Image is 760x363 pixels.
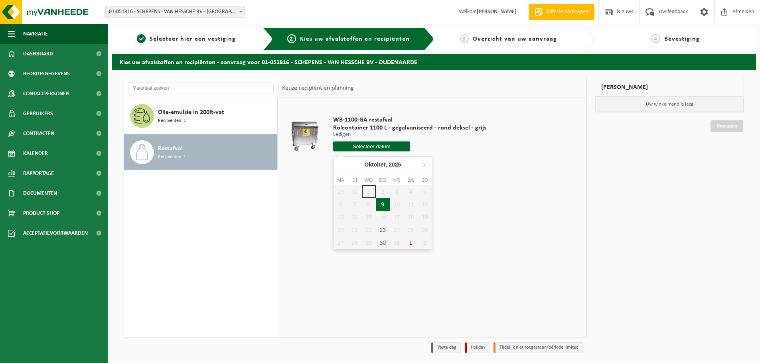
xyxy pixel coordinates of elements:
div: do [376,176,390,184]
a: 1Selecteer hier een vestiging [116,34,257,44]
span: Contactpersonen [23,84,69,104]
span: WB-1100-GA restafval [333,116,486,124]
li: Vaste dag [431,342,461,353]
div: zo [418,176,432,184]
li: Tijdelijk niet toegestaan/période limitée [494,342,583,353]
span: Bedrijfsgegevens [23,64,70,84]
span: Recipiënten: 1 [158,117,186,125]
span: 3 [460,34,469,43]
div: wo [362,176,376,184]
p: Uw winkelmand is leeg [595,97,744,112]
span: Navigatie [23,24,48,44]
span: Gebruikers [23,104,53,124]
div: vr [390,176,404,184]
div: 23 [376,224,390,236]
button: Restafval Recipiënten: 1 [124,134,278,170]
p: Ledigen [333,132,486,137]
a: Doorgaan [711,120,743,132]
span: Kalender [23,143,48,163]
span: Rolcontainer 1100 L - gegalvaniseerd - rond deksel - grijs [333,124,486,132]
span: Kies uw afvalstoffen en recipiënten [300,36,410,42]
h2: Kies uw afvalstoffen en recipiënten - aanvraag voor 01-051816 - SCHEPENS - VAN HESSCHE BV - OUDEN... [112,54,756,69]
span: Recipiënten: 1 [158,153,186,161]
span: Bevestiging [664,36,700,42]
div: Keuze recipiënt en planning [278,78,358,98]
button: Olie-emulsie in 200lt-vat Recipiënten: 1 [124,98,278,134]
div: Oktober, [361,158,404,171]
div: di [347,176,361,184]
span: Overzicht van uw aanvraag [473,36,557,42]
span: Dashboard [23,44,53,64]
span: Rapportage [23,163,54,183]
strong: [PERSON_NAME] [477,9,517,15]
span: 01-051816 - SCHEPENS - VAN HESSCHE BV - OUDENAARDE [106,6,245,18]
a: Offerte aanvragen [529,4,594,20]
span: Contracten [23,124,54,143]
div: 30 [376,236,390,249]
span: 1 [137,34,146,43]
span: Documenten [23,183,57,203]
span: 4 [651,34,660,43]
span: 2 [287,34,296,43]
input: Materiaal zoeken [128,82,274,94]
li: Holiday [465,342,490,353]
div: ma [334,176,347,184]
span: Olie-emulsie in 200lt-vat [158,108,224,117]
span: Product Shop [23,203,59,223]
span: 01-051816 - SCHEPENS - VAN HESSCHE BV - OUDENAARDE [105,6,245,18]
input: Selecteer datum [333,141,410,151]
span: Selecteer hier een vestiging [150,36,236,42]
div: za [404,176,418,184]
i: 2025 [389,162,401,167]
div: 9 [376,198,390,211]
span: Restafval [158,144,183,153]
span: Offerte aanvragen [545,8,590,16]
div: [PERSON_NAME] [595,78,744,97]
span: Acceptatievoorwaarden [23,223,88,243]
